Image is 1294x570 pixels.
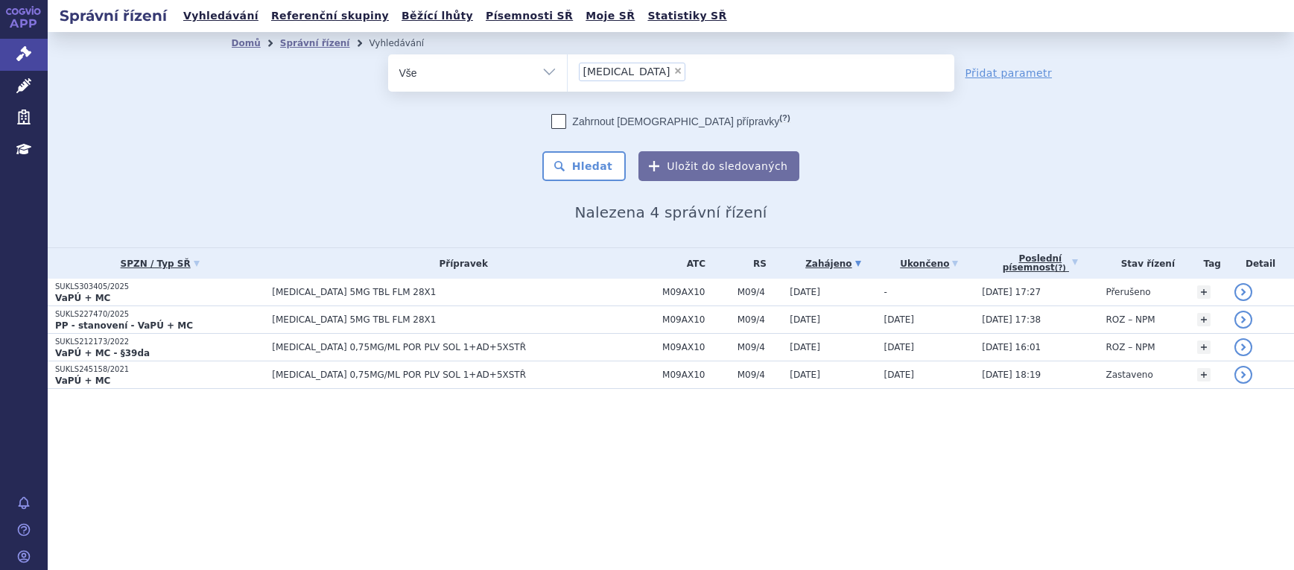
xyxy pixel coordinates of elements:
a: Správní řízení [280,38,350,48]
li: Vyhledávání [369,32,443,54]
span: M09AX10 [662,342,730,352]
th: Stav řízení [1098,248,1190,279]
button: Hledat [542,151,627,181]
span: M09AX10 [662,314,730,325]
a: Domů [232,38,261,48]
a: + [1197,341,1211,354]
span: [DATE] [884,370,914,380]
th: Tag [1190,248,1227,279]
input: [MEDICAL_DATA] [690,62,698,80]
strong: VaPÚ + MC - §39da [55,348,150,358]
span: Zastaveno [1106,370,1152,380]
span: M09/4 [738,287,783,297]
a: Poslednípísemnost(?) [982,248,1098,279]
span: [DATE] [884,342,914,352]
a: Ukončeno [884,253,974,274]
th: Detail [1227,248,1294,279]
button: Uložit do sledovaných [638,151,799,181]
th: Přípravek [264,248,655,279]
a: detail [1234,283,1252,301]
a: Statistiky SŘ [643,6,731,26]
span: [MEDICAL_DATA] 0,75MG/ML POR PLV SOL 1+AD+5XSTŘ [272,370,644,380]
p: SUKLS303405/2025 [55,282,264,292]
th: ATC [655,248,730,279]
span: [DATE] 17:38 [982,314,1041,325]
th: RS [730,248,783,279]
strong: VaPÚ + MC [55,293,110,303]
a: detail [1234,338,1252,356]
a: Referenční skupiny [267,6,393,26]
span: M09/4 [738,370,783,380]
label: Zahrnout [DEMOGRAPHIC_DATA] přípravky [551,114,790,129]
a: Přidat parametr [965,66,1053,80]
p: SUKLS212173/2022 [55,337,264,347]
span: M09/4 [738,342,783,352]
span: M09AX10 [662,287,730,297]
a: Písemnosti SŘ [481,6,577,26]
span: ROZ – NPM [1106,342,1155,352]
a: SPZN / Typ SŘ [55,253,264,274]
a: Běžící lhůty [397,6,478,26]
a: detail [1234,311,1252,329]
span: [DATE] [790,370,820,380]
span: [DATE] 18:19 [982,370,1041,380]
span: [DATE] 17:27 [982,287,1041,297]
p: SUKLS227470/2025 [55,309,264,320]
span: M09AX10 [662,370,730,380]
span: ROZ – NPM [1106,314,1155,325]
span: [DATE] [790,287,820,297]
p: SUKLS245158/2021 [55,364,264,375]
span: [DATE] 16:01 [982,342,1041,352]
a: + [1197,368,1211,381]
span: Přerušeno [1106,287,1150,297]
a: Zahájeno [790,253,876,274]
span: - [884,287,887,297]
span: Nalezena 4 správní řízení [574,203,767,221]
span: [MEDICAL_DATA] 5MG TBL FLM 28X1 [272,314,644,325]
a: detail [1234,366,1252,384]
a: + [1197,313,1211,326]
h2: Správní řízení [48,5,179,26]
span: [MEDICAL_DATA] 5MG TBL FLM 28X1 [272,287,644,297]
strong: VaPÚ + MC [55,376,110,386]
abbr: (?) [779,113,790,123]
span: × [673,66,682,75]
span: [MEDICAL_DATA] [583,66,670,77]
span: [DATE] [790,342,820,352]
span: [DATE] [884,314,914,325]
a: + [1197,285,1211,299]
strong: PP - stanovení - VaPÚ + MC [55,320,193,331]
abbr: (?) [1055,264,1066,273]
span: M09/4 [738,314,783,325]
a: Moje SŘ [581,6,639,26]
a: Vyhledávání [179,6,263,26]
span: [DATE] [790,314,820,325]
span: [MEDICAL_DATA] 0,75MG/ML POR PLV SOL 1+AD+5XSTŘ [272,342,644,352]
